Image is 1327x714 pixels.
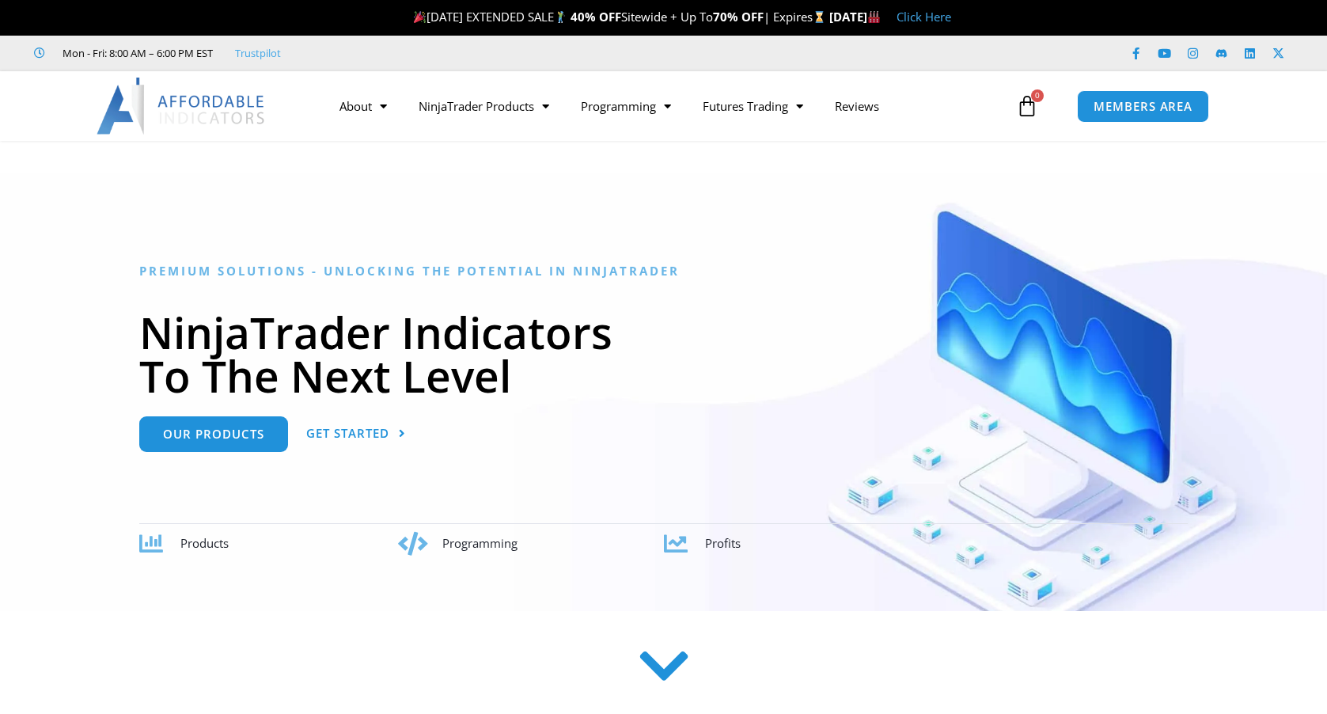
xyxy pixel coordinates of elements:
a: MEMBERS AREA [1077,90,1209,123]
span: Mon - Fri: 8:00 AM – 6:00 PM EST [59,44,213,63]
img: ⌛ [813,11,825,23]
span: Profits [705,535,741,551]
img: 🏭 [868,11,880,23]
a: Futures Trading [687,88,819,124]
a: 0 [992,83,1062,129]
a: Reviews [819,88,895,124]
a: Our Products [139,416,288,452]
a: Trustpilot [235,44,281,63]
nav: Menu [324,88,1012,124]
span: Get Started [306,427,389,439]
strong: 40% OFF [571,9,621,25]
img: 🎉 [414,11,426,23]
strong: [DATE] [829,9,881,25]
span: 0 [1031,89,1044,102]
span: [DATE] EXTENDED SALE Sitewide + Up To | Expires [410,9,829,25]
h1: NinjaTrader Indicators To The Next Level [139,310,1188,397]
span: Programming [442,535,518,551]
a: NinjaTrader Products [403,88,565,124]
span: Products [180,535,229,551]
img: LogoAI | Affordable Indicators – NinjaTrader [97,78,267,135]
span: MEMBERS AREA [1094,101,1192,112]
img: 🏌️‍♂️ [555,11,567,23]
a: Programming [565,88,687,124]
a: Click Here [897,9,951,25]
a: About [324,88,403,124]
a: Get Started [306,416,406,452]
span: Our Products [163,428,264,440]
strong: 70% OFF [713,9,764,25]
h6: Premium Solutions - Unlocking the Potential in NinjaTrader [139,264,1188,279]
